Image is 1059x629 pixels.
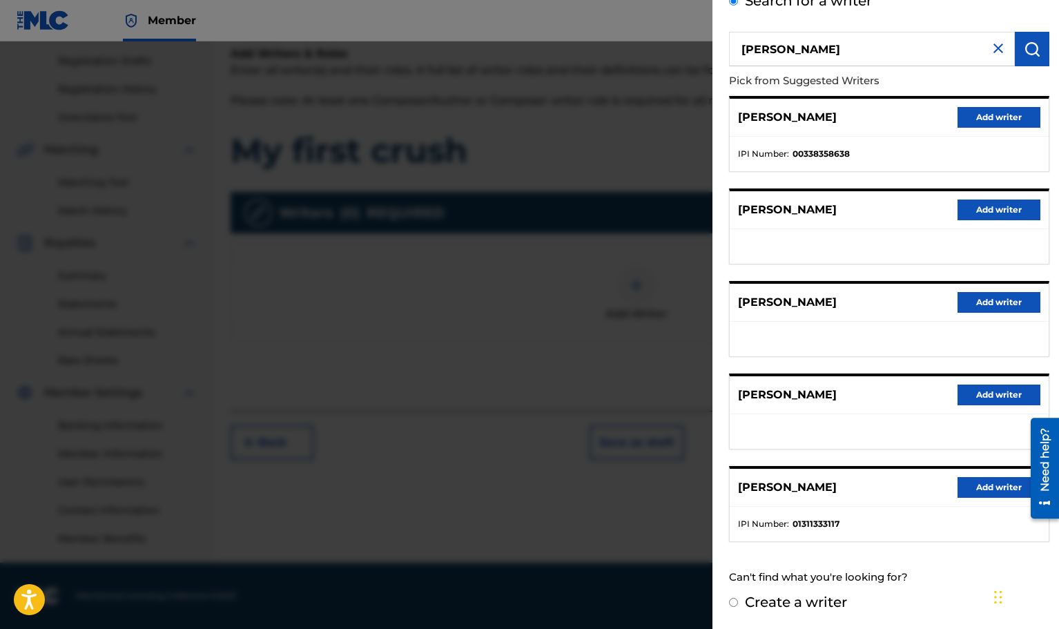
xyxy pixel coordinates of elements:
[745,594,847,610] label: Create a writer
[738,294,837,311] p: [PERSON_NAME]
[738,387,837,403] p: [PERSON_NAME]
[17,10,70,30] img: MLC Logo
[738,148,789,160] span: IPI Number :
[958,107,1040,128] button: Add writer
[958,477,1040,498] button: Add writer
[990,563,1059,629] div: Kontrollprogram for chat
[729,563,1049,592] div: Can't find what you're looking for?
[738,109,837,126] p: [PERSON_NAME]
[793,518,839,530] strong: 01311333117
[990,563,1059,629] iframe: Chat Widget
[958,292,1040,313] button: Add writer
[793,148,850,160] strong: 00338358638
[123,12,139,29] img: Top Rightsholder
[994,577,1002,618] div: Dra
[958,200,1040,220] button: Add writer
[1020,411,1059,525] iframe: Resource Center
[1024,41,1040,57] img: Search Works
[729,32,1015,66] input: Search writer's name or IPI Number
[738,479,837,496] p: [PERSON_NAME]
[729,66,971,96] p: Pick from Suggested Writers
[738,202,837,218] p: [PERSON_NAME]
[990,40,1007,57] img: close
[738,518,789,530] span: IPI Number :
[958,385,1040,405] button: Add writer
[148,12,196,28] span: Member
